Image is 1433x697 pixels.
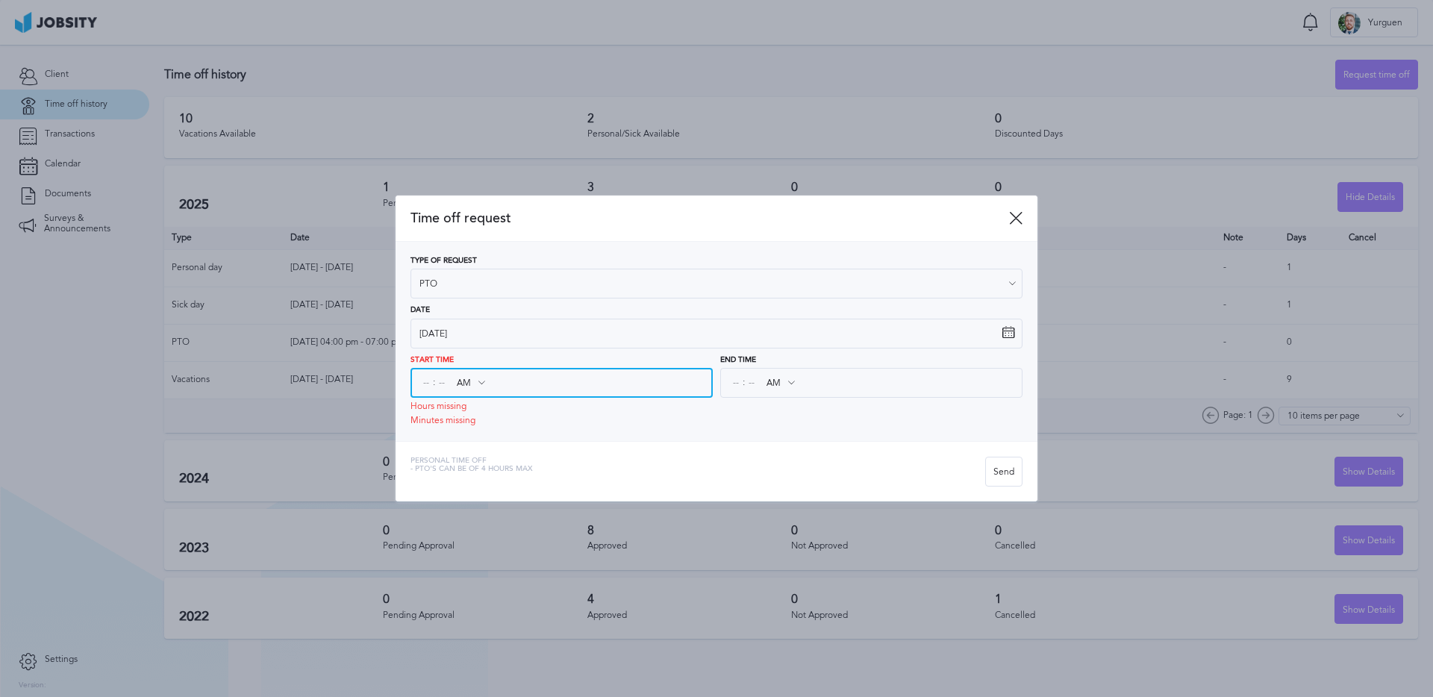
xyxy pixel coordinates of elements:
span: : [743,378,745,388]
span: Start Time [410,356,454,365]
span: Date [410,306,430,315]
input: -- [729,369,743,396]
span: Minutes missing [410,416,475,426]
input: -- [435,369,449,396]
span: : [433,378,435,388]
span: - PTO's can be of 4 hours max [410,465,532,474]
span: Personal Time Off [410,457,532,466]
span: Hours missing [410,401,466,412]
span: Time off request [410,210,1009,226]
button: Send [985,457,1023,487]
div: Send [986,457,1022,487]
input: -- [419,369,433,396]
input: -- [745,369,758,396]
span: Type of Request [410,257,477,266]
span: End Time [720,356,756,365]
